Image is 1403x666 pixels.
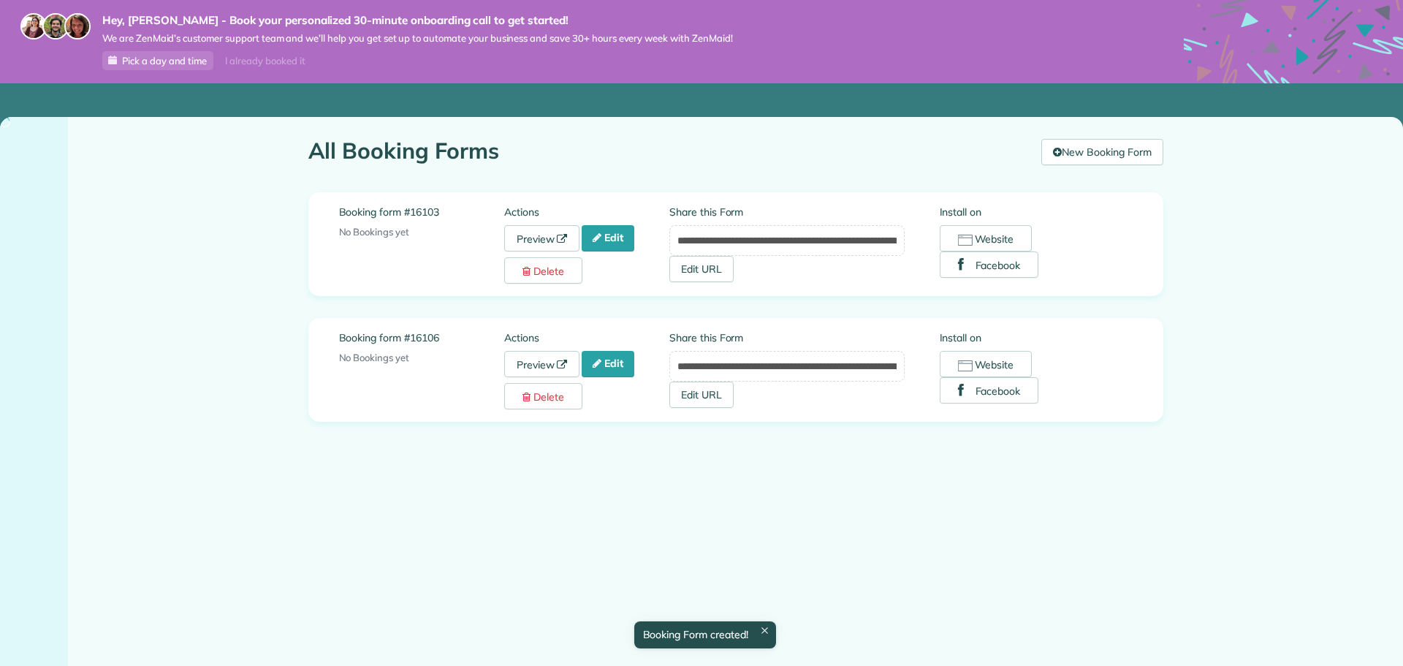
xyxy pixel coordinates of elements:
[339,205,504,219] label: Booking form #16103
[339,226,409,238] span: No Bookings yet
[504,351,580,377] a: Preview
[582,351,634,377] a: Edit
[122,55,207,67] span: Pick a day and time
[504,225,580,251] a: Preview
[504,330,669,345] label: Actions
[20,13,47,39] img: maria-72a9807cf96188c08ef61303f053569d2e2a8a1cde33d635c8a3ac13582a053d.jpg
[634,621,775,648] div: Booking Form created!
[102,32,733,45] span: We are ZenMaid’s customer support team and we’ll help you get set up to automate your business an...
[64,13,91,39] img: michelle-19f622bdf1676172e81f8f8fba1fb50e276960ebfe0243fe18214015130c80e4.jpg
[940,330,1133,345] label: Install on
[940,377,1039,404] button: Facebook
[308,139,1031,163] h1: All Booking Forms
[669,382,734,408] a: Edit URL
[940,251,1039,278] button: Facebook
[504,383,582,409] a: Delete
[339,352,409,363] span: No Bookings yet
[102,51,213,70] a: Pick a day and time
[940,205,1133,219] label: Install on
[940,225,1033,251] button: Website
[940,351,1033,377] button: Website
[504,257,582,284] a: Delete
[339,330,504,345] label: Booking form #16106
[582,225,634,251] a: Edit
[504,205,669,219] label: Actions
[669,256,734,282] a: Edit URL
[669,330,905,345] label: Share this Form
[42,13,69,39] img: jorge-587dff0eeaa6aab1f244e6dc62b8924c3b6ad411094392a53c71c6c4a576187d.jpg
[216,52,313,70] div: I already booked it
[1041,139,1163,165] a: New Booking Form
[669,205,905,219] label: Share this Form
[102,13,733,28] strong: Hey, [PERSON_NAME] - Book your personalized 30-minute onboarding call to get started!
